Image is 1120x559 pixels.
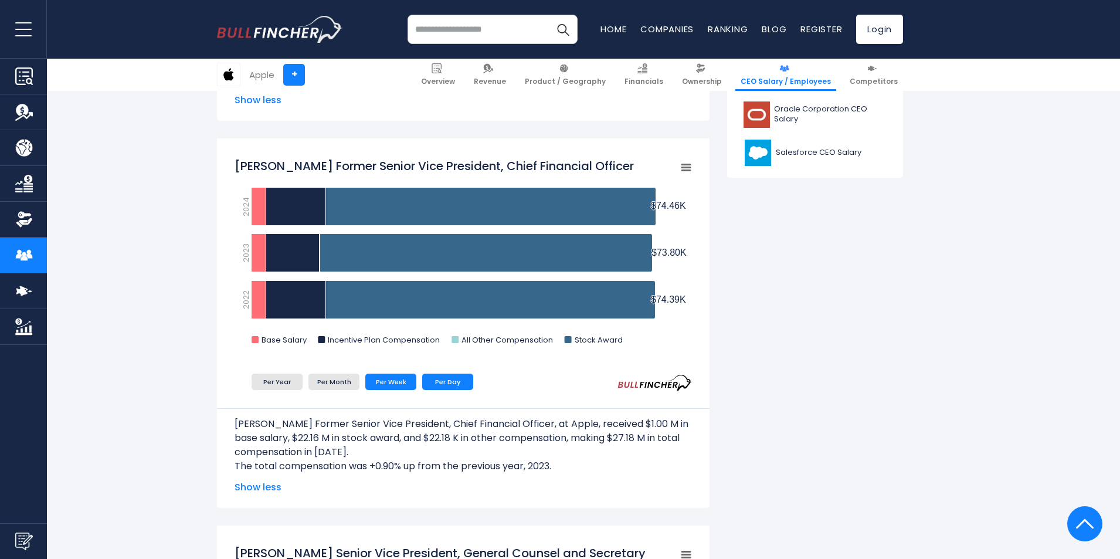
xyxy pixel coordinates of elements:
button: Search [548,15,578,44]
span: CEO Salary / Employees [741,77,831,86]
li: Per Month [308,374,359,390]
span: Overview [421,77,455,86]
text: 2022 [240,290,252,309]
text: All Other Compensation [461,334,553,345]
text: Base Salary [262,334,307,345]
img: Ownership [15,211,33,228]
span: Financials [625,77,663,86]
a: Competitors [844,59,903,91]
a: Ownership [677,59,727,91]
a: Register [800,23,842,35]
a: Oracle Corporation CEO Salary [736,99,894,131]
img: ORCL logo [743,101,771,128]
text: Incentive Plan Compensation [328,334,440,345]
span: Product / Geography [525,77,606,86]
a: Salesforce CEO Salary [736,137,894,169]
a: Blog [762,23,786,35]
a: Overview [416,59,460,91]
a: Login [856,15,903,44]
tspan: $73.80K [651,248,687,258]
tspan: $74.39K [651,294,686,304]
div: Apple [249,68,274,82]
span: Oracle Corporation CEO Salary [774,104,887,124]
p: The total compensation was +0.90% up from the previous year, 2023. [235,459,692,473]
img: CRM logo [743,140,772,166]
li: Per Day [422,374,473,390]
img: AAPL logo [218,63,240,86]
p: [PERSON_NAME] Former Senior Vice President, Chief Financial Officer, at Apple, received $1.00 M i... [235,417,692,459]
a: + [283,64,305,86]
a: Revenue [469,59,511,91]
tspan: $74.46K [651,201,686,211]
a: Home [600,23,626,35]
span: Revenue [474,77,506,86]
svg: Luca Maestri Former Senior Vice President, Chief Financial Officer [235,152,692,357]
text: 2024 [240,197,252,216]
span: Show less [235,480,692,494]
span: Ownership [682,77,722,86]
a: Financials [619,59,668,91]
span: Show less [235,93,692,107]
li: Per Year [252,374,303,390]
tspan: [PERSON_NAME] Former Senior Vice President, Chief Financial Officer [235,158,634,174]
img: bullfincher logo [217,16,343,43]
span: Competitors [850,77,898,86]
a: Go to homepage [217,16,343,43]
text: Stock Award [575,334,623,345]
a: Ranking [708,23,748,35]
text: 2023 [240,243,252,262]
a: Companies [640,23,694,35]
a: Product / Geography [520,59,611,91]
li: Per Week [365,374,416,390]
span: Salesforce CEO Salary [776,148,861,158]
a: CEO Salary / Employees [735,59,836,91]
